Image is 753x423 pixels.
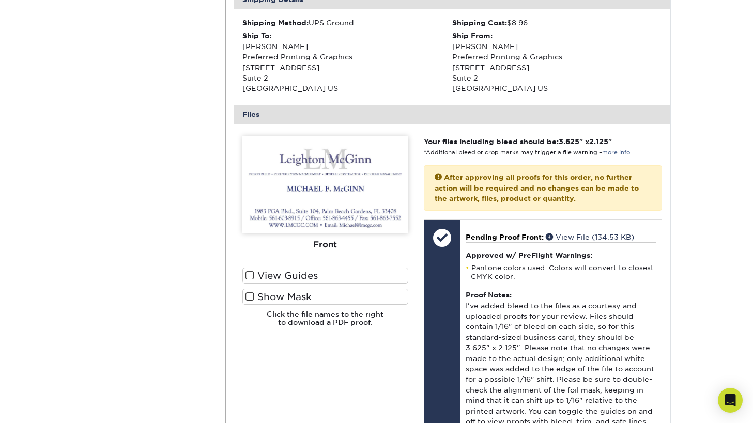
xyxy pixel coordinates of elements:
[546,233,634,241] a: View File (134.53 KB)
[424,149,630,156] small: *Additional bleed or crop marks may trigger a file warning –
[452,30,662,93] div: [PERSON_NAME] Preferred Printing & Graphics [STREET_ADDRESS] Suite 2 [GEOGRAPHIC_DATA] US
[242,19,309,27] strong: Shipping Method:
[559,137,579,146] span: 3.625
[452,32,493,40] strong: Ship From:
[242,289,408,305] label: Show Mask
[466,291,512,299] strong: Proof Notes:
[242,18,452,28] div: UPS Ground
[452,19,507,27] strong: Shipping Cost:
[242,32,271,40] strong: Ship To:
[242,233,408,256] div: Front
[602,149,630,156] a: more info
[242,268,408,284] label: View Guides
[466,233,544,241] span: Pending Proof Front:
[435,173,639,202] strong: After approving all proofs for this order, no further action will be required and no changes can ...
[452,18,662,28] div: $8.96
[242,310,408,335] h6: Click the file names to the right to download a PDF proof.
[242,30,452,93] div: [PERSON_NAME] Preferred Printing & Graphics [STREET_ADDRESS] Suite 2 [GEOGRAPHIC_DATA] US
[466,263,656,281] li: Pantone colors used. Colors will convert to closest CMYK color.
[466,251,656,259] h4: Approved w/ PreFlight Warnings:
[234,105,670,123] div: Files
[718,388,743,413] div: Open Intercom Messenger
[589,137,608,146] span: 2.125
[424,137,612,146] strong: Your files including bleed should be: " x "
